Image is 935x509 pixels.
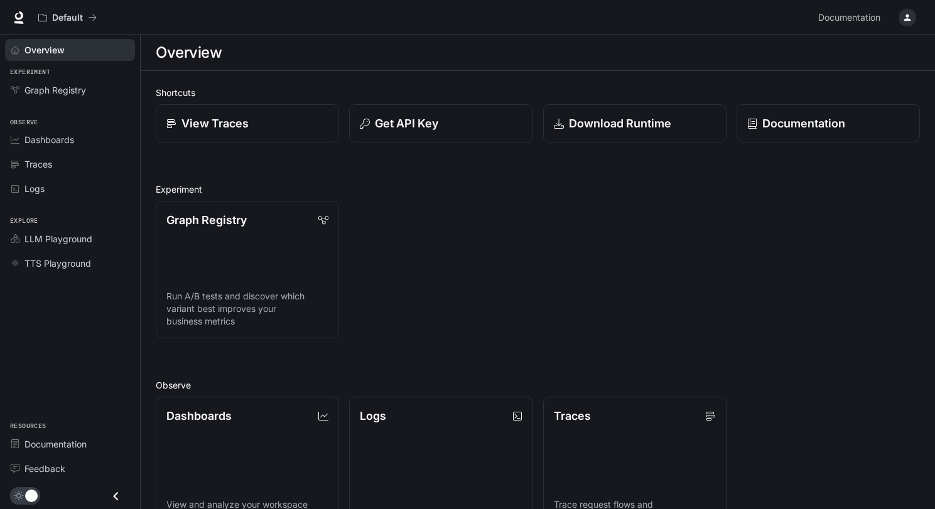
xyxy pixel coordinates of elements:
a: Traces [5,153,135,175]
span: Logs [24,182,45,195]
span: Dark mode toggle [25,488,38,502]
h2: Experiment [156,183,920,196]
a: Feedback [5,458,135,480]
span: Dashboards [24,133,74,146]
a: Documentation [5,433,135,455]
p: Logs [360,407,386,424]
button: All workspaces [33,5,102,30]
h2: Observe [156,378,920,392]
a: Documentation [813,5,890,30]
p: Get API Key [375,115,438,132]
p: Default [52,13,83,23]
a: LLM Playground [5,228,135,250]
a: Graph Registry [5,79,135,101]
a: Graph RegistryRun A/B tests and discover which variant best improves your business metrics [156,201,339,338]
a: Documentation [737,104,920,142]
button: Close drawer [102,483,130,509]
span: Documentation [818,10,880,26]
h2: Shortcuts [156,86,920,99]
span: Documentation [24,437,87,451]
a: TTS Playground [5,252,135,274]
p: Graph Registry [166,212,247,228]
a: Dashboards [5,129,135,151]
p: View Traces [181,115,249,132]
p: Traces [554,407,591,424]
span: TTS Playground [24,257,91,270]
a: Logs [5,178,135,200]
button: Get API Key [349,104,532,142]
span: LLM Playground [24,232,92,245]
h1: Overview [156,40,222,65]
p: Run A/B tests and discover which variant best improves your business metrics [166,290,328,328]
a: Download Runtime [543,104,727,142]
a: View Traces [156,104,339,142]
span: Traces [24,158,52,171]
span: Feedback [24,462,65,475]
p: Dashboards [166,407,232,424]
span: Overview [24,43,65,56]
p: Documentation [762,115,845,132]
span: Graph Registry [24,83,86,97]
p: Download Runtime [569,115,671,132]
a: Overview [5,39,135,61]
